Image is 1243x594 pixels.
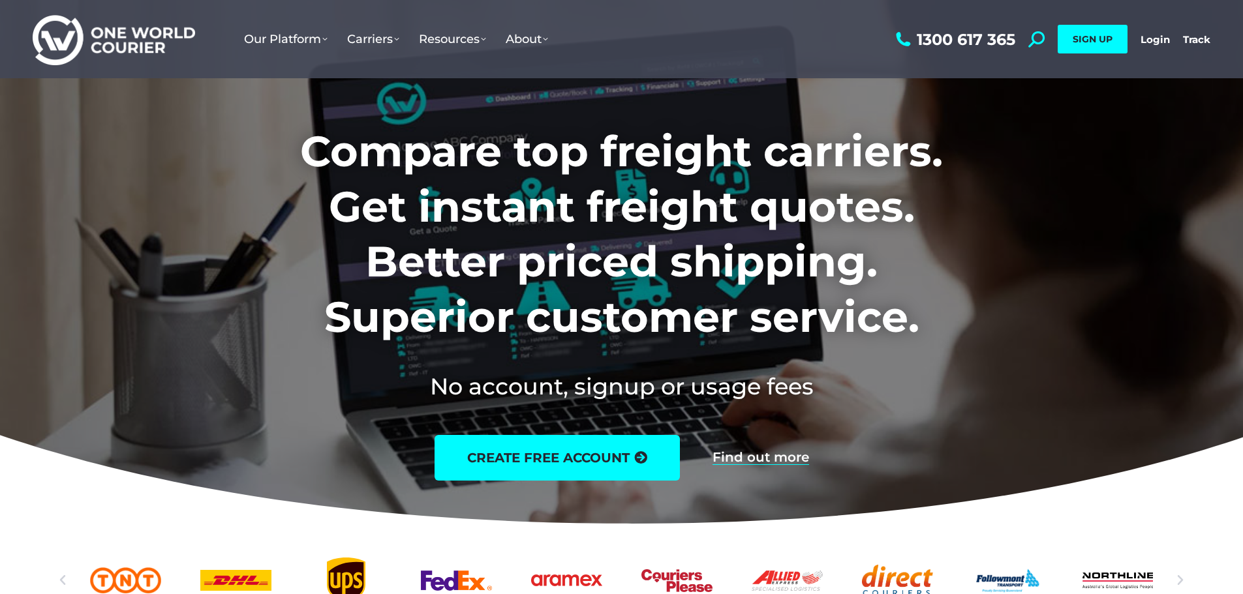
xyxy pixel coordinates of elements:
img: One World Courier [33,13,195,66]
a: create free account [435,435,680,481]
a: Login [1141,33,1170,46]
a: Our Platform [234,19,337,59]
h1: Compare top freight carriers. Get instant freight quotes. Better priced shipping. Superior custom... [214,124,1029,344]
h2: No account, signup or usage fees [214,370,1029,402]
span: About [506,32,548,46]
span: Carriers [347,32,399,46]
span: Our Platform [244,32,328,46]
a: Resources [409,19,496,59]
a: Track [1183,33,1210,46]
a: Find out more [713,451,809,465]
span: SIGN UP [1073,33,1113,45]
a: SIGN UP [1058,25,1128,53]
a: Carriers [337,19,409,59]
span: Resources [419,32,486,46]
a: 1300 617 365 [893,31,1015,48]
a: About [496,19,558,59]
